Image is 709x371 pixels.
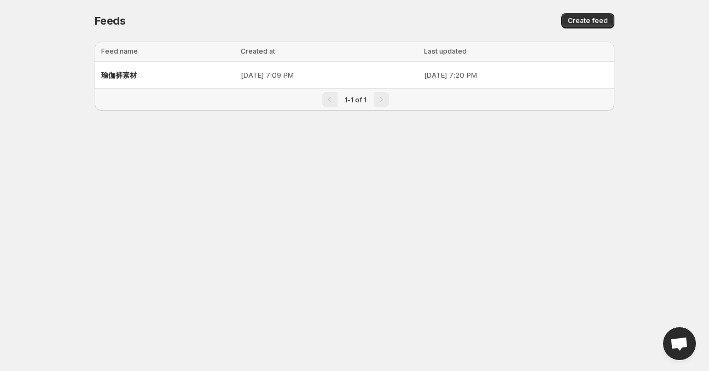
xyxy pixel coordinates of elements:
p: [DATE] 7:20 PM [424,69,608,80]
span: Last updated [424,47,467,55]
span: Feed name [101,47,138,55]
a: Open chat [663,327,696,360]
nav: Pagination [95,88,614,111]
span: 瑜伽裤素材 [101,71,137,79]
span: Created at [241,47,275,55]
p: [DATE] 7:09 PM [241,69,417,80]
span: Create feed [568,16,608,25]
span: Feeds [95,14,126,27]
span: 1-1 of 1 [345,96,367,104]
button: Create feed [561,13,614,28]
